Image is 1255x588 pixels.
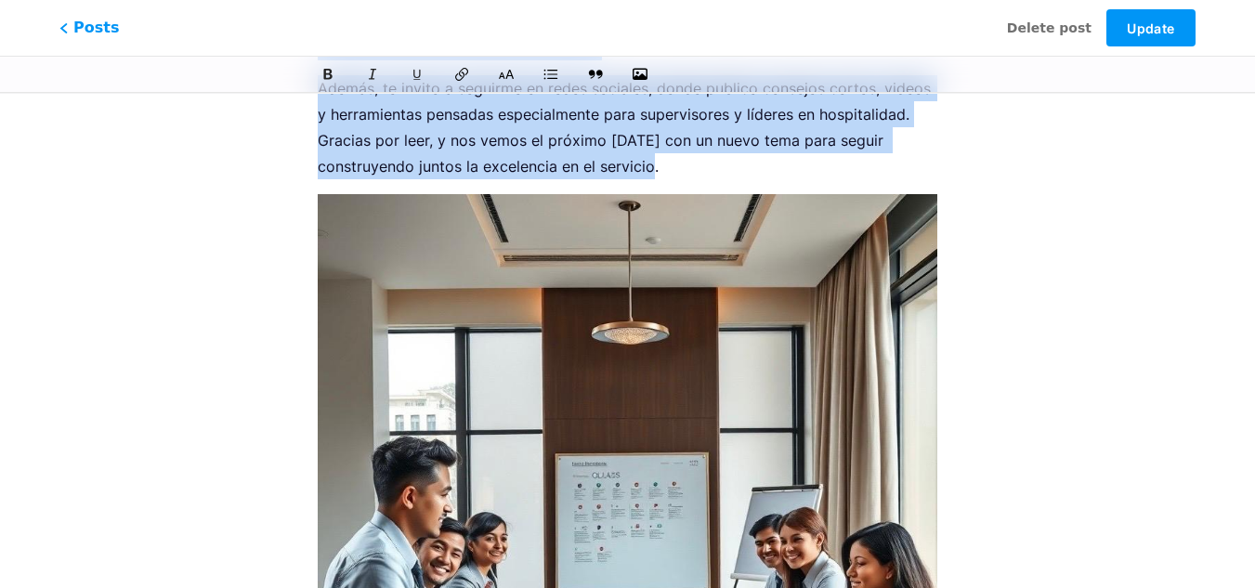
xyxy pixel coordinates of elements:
button: Update [1106,9,1196,46]
span: Posts [59,17,119,39]
button: Delete post [1007,9,1092,46]
span: Delete post [1007,19,1092,38]
span: Update [1127,20,1174,36]
p: Además, te invito a seguirme en redes sociales, donde publico consejos cortos, videos y herramien... [318,75,937,179]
